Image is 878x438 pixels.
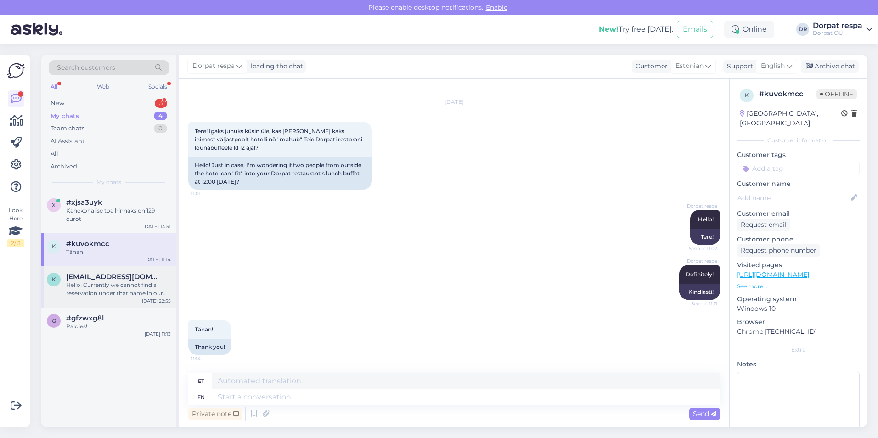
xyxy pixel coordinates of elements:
div: Request phone number [737,244,820,257]
div: Extra [737,346,860,354]
div: [DATE] 14:51 [143,223,171,230]
span: Hello! [698,216,714,223]
div: Tänan! [66,248,171,256]
input: Add a tag [737,162,860,175]
div: Archived [51,162,77,171]
div: Archive chat [801,60,859,73]
div: All [49,81,59,93]
p: Browser [737,317,860,327]
div: [DATE] [188,98,720,106]
div: Hello! Currently we cannot find a reservation under that name in our system. Please try again and... [66,281,171,298]
p: Customer tags [737,150,860,160]
span: Definitely! [686,271,714,278]
span: x [52,202,56,208]
p: Customer phone [737,235,860,244]
div: [GEOGRAPHIC_DATA], [GEOGRAPHIC_DATA] [740,109,841,128]
span: Estonian [675,61,704,71]
span: Tänan! [195,326,213,333]
img: Askly Logo [7,62,25,79]
span: #gfzwxg8l [66,314,104,322]
span: g [52,317,56,324]
div: DR [796,23,809,36]
div: Kahekohalise toa hinnaks on 129 eurot [66,207,171,223]
p: Customer name [737,179,860,189]
div: My chats [51,112,79,121]
span: Dorpat respa [683,202,717,209]
span: Seen ✓ 11:07 [683,245,717,252]
a: [URL][DOMAIN_NAME] [737,270,809,279]
div: [DATE] 22:55 [142,298,171,304]
span: k [52,276,56,283]
div: # kuvokmcc [759,89,816,100]
div: en [197,389,205,405]
div: [DATE] 11:14 [144,256,171,263]
div: Look Here [7,206,24,247]
div: [DATE] 11:13 [145,331,171,337]
div: Kindlasti! [679,284,720,300]
p: Operating system [737,294,860,304]
div: Online [724,21,774,38]
span: Dorpat respa [192,61,235,71]
div: et [198,373,204,389]
div: Dorpat OÜ [813,29,862,37]
div: Request email [737,219,790,231]
span: #xjsa3uyk [66,198,102,207]
span: Seen ✓ 11:11 [683,300,717,307]
span: k [745,92,749,99]
div: Try free [DATE]: [599,24,673,35]
div: 4 [154,112,167,121]
span: My chats [96,178,121,186]
b: New! [599,25,619,34]
div: Dorpat respa [813,22,862,29]
div: leading the chat [247,62,303,71]
div: Thank you! [188,339,231,355]
span: English [761,61,785,71]
span: kristikant@hotmail.com [66,273,162,281]
span: 11:01 [191,190,225,197]
span: Tere! Igaks juhuks küsin üle, kas [PERSON_NAME] kaks inimest väljastpoolt hotelli nö "mahub" Teie... [195,128,364,151]
div: All [51,149,58,158]
p: Windows 10 [737,304,860,314]
div: Hello! Just in case, I'm wondering if two people from outside the hotel can "fit" into your Dorpa... [188,157,372,190]
div: New [51,99,64,108]
span: Enable [483,3,510,11]
span: Offline [816,89,857,99]
span: 11:14 [191,355,225,362]
span: #kuvokmcc [66,240,109,248]
span: Search customers [57,63,115,73]
div: Web [95,81,111,93]
div: Tere! [690,229,720,245]
div: AI Assistant [51,137,84,146]
div: Private note [188,408,242,420]
span: Send [693,410,716,418]
div: 3 [155,99,167,108]
a: Dorpat respaDorpat OÜ [813,22,872,37]
input: Add name [737,193,849,203]
div: Customer [632,62,668,71]
button: Emails [677,21,713,38]
div: Socials [146,81,169,93]
span: k [52,243,56,250]
span: Dorpat respa [683,258,717,264]
p: Notes [737,359,860,369]
p: Chrome [TECHNICAL_ID] [737,327,860,337]
div: 0 [154,124,167,133]
p: See more ... [737,282,860,291]
p: Customer email [737,209,860,219]
div: Team chats [51,124,84,133]
div: Customer information [737,136,860,145]
div: 2 / 3 [7,239,24,247]
p: Visited pages [737,260,860,270]
div: Support [723,62,753,71]
div: Paldies! [66,322,171,331]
